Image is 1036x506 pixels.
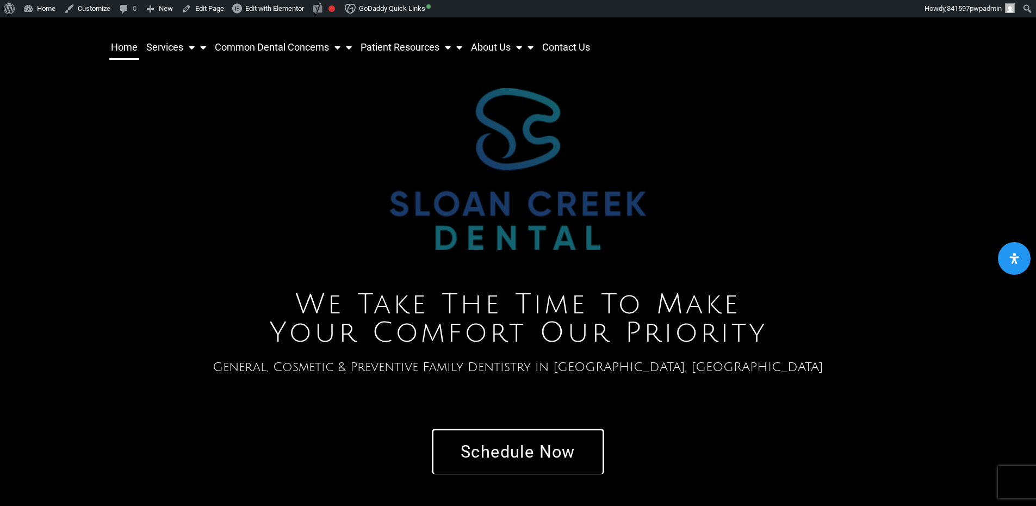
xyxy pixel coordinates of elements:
[5,361,1031,373] h1: General, Cosmetic & Preventive Family Dentistry in [GEOGRAPHIC_DATA], [GEOGRAPHIC_DATA]
[213,35,353,60] a: Common Dental Concerns
[432,429,604,475] a: Schedule Now
[469,35,535,60] a: About Us
[947,4,1002,13] span: 341597pwpadmin
[541,35,592,60] a: Contact Us
[390,88,646,250] img: Sloan Creek Dental Logo
[5,291,1031,347] h2: We Take The Time To Make Your Comfort Our Priority
[145,35,208,60] a: Services
[109,35,139,60] a: Home
[109,35,713,60] nav: Menu
[245,4,304,13] span: Edit with Elementor
[328,5,335,12] div: Focus keyphrase not set
[461,444,575,461] span: Schedule Now
[998,242,1031,275] button: Open Accessibility Panel
[359,35,464,60] a: Patient Resources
